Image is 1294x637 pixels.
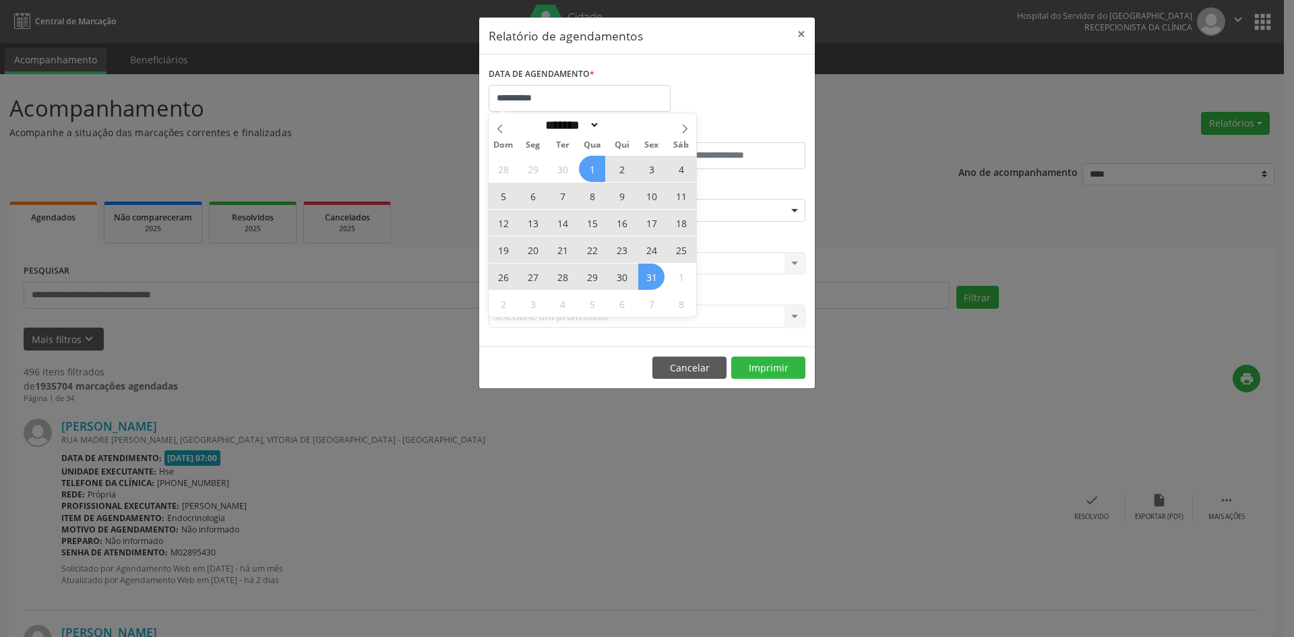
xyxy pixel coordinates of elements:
[520,210,546,236] span: Outubro 13, 2025
[549,156,576,182] span: Setembro 30, 2025
[607,141,637,150] span: Qui
[609,210,635,236] span: Outubro 16, 2025
[668,264,694,290] span: Novembro 1, 2025
[668,291,694,317] span: Novembro 8, 2025
[638,264,665,290] span: Outubro 31, 2025
[490,156,516,182] span: Setembro 28, 2025
[609,237,635,263] span: Outubro 23, 2025
[609,264,635,290] span: Outubro 30, 2025
[650,121,805,142] label: ATÉ
[668,237,694,263] span: Outubro 25, 2025
[638,237,665,263] span: Outubro 24, 2025
[489,27,643,44] h5: Relatório de agendamentos
[520,156,546,182] span: Setembro 29, 2025
[549,183,576,209] span: Outubro 7, 2025
[637,141,667,150] span: Sex
[788,18,815,51] button: Close
[731,357,805,380] button: Imprimir
[668,156,694,182] span: Outubro 4, 2025
[520,183,546,209] span: Outubro 6, 2025
[520,291,546,317] span: Novembro 3, 2025
[520,264,546,290] span: Outubro 27, 2025
[638,291,665,317] span: Novembro 7, 2025
[549,264,576,290] span: Outubro 28, 2025
[609,183,635,209] span: Outubro 9, 2025
[579,291,605,317] span: Novembro 5, 2025
[490,237,516,263] span: Outubro 19, 2025
[579,210,605,236] span: Outubro 15, 2025
[578,141,607,150] span: Qua
[638,210,665,236] span: Outubro 17, 2025
[638,156,665,182] span: Outubro 3, 2025
[518,141,548,150] span: Seg
[638,183,665,209] span: Outubro 10, 2025
[652,357,727,380] button: Cancelar
[609,291,635,317] span: Novembro 6, 2025
[490,291,516,317] span: Novembro 2, 2025
[609,156,635,182] span: Outubro 2, 2025
[549,237,576,263] span: Outubro 21, 2025
[520,237,546,263] span: Outubro 20, 2025
[668,210,694,236] span: Outubro 18, 2025
[489,64,594,85] label: DATA DE AGENDAMENTO
[579,264,605,290] span: Outubro 29, 2025
[490,264,516,290] span: Outubro 26, 2025
[549,210,576,236] span: Outubro 14, 2025
[600,118,644,132] input: Year
[579,156,605,182] span: Outubro 1, 2025
[668,183,694,209] span: Outubro 11, 2025
[549,291,576,317] span: Novembro 4, 2025
[579,237,605,263] span: Outubro 22, 2025
[579,183,605,209] span: Outubro 8, 2025
[667,141,696,150] span: Sáb
[490,183,516,209] span: Outubro 5, 2025
[541,118,600,132] select: Month
[490,210,516,236] span: Outubro 12, 2025
[548,141,578,150] span: Ter
[489,141,518,150] span: Dom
